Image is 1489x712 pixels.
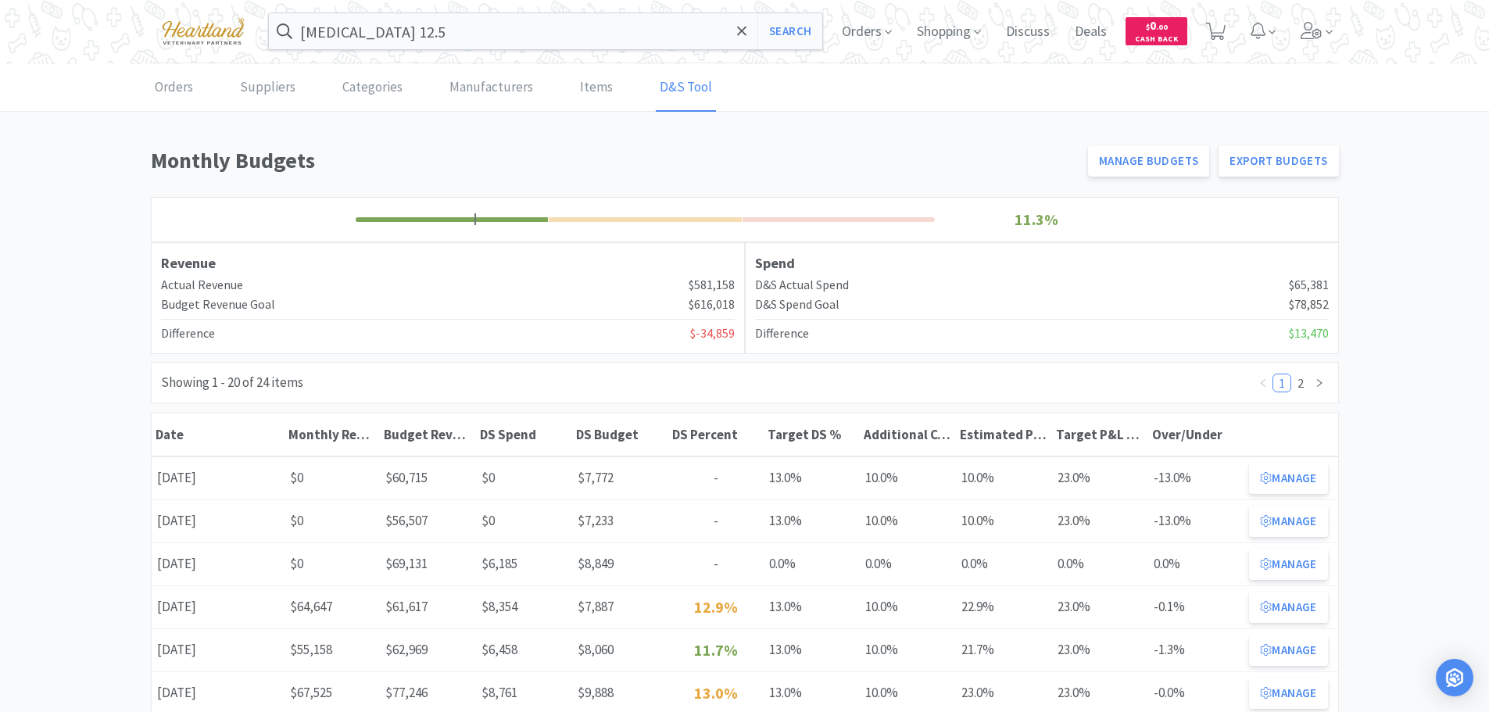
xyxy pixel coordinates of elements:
[290,555,303,572] span: $0
[385,641,428,658] span: $62,969
[152,591,285,623] div: [DATE]
[864,426,952,443] div: Additional COS %
[481,684,517,701] span: $8,761
[578,641,614,658] span: $8,060
[674,595,759,620] p: 12.9%
[768,426,856,443] div: Target DS %
[152,505,285,537] div: [DATE]
[1052,591,1148,623] div: 23.0%
[1258,378,1268,388] i: icon: left
[152,677,285,709] div: [DATE]
[1146,18,1168,33] span: 0
[161,372,303,393] div: Showing 1 - 20 of 24 items
[480,426,568,443] div: DS Spend
[1068,25,1113,39] a: Deals
[290,469,303,486] span: $0
[1052,677,1148,709] div: 23.0%
[690,324,735,344] span: $-34,859
[1148,634,1244,666] div: -1.3%
[481,641,517,658] span: $6,458
[152,634,285,666] div: [DATE]
[1249,506,1327,537] button: Manage
[1052,505,1148,537] div: 23.0%
[1146,22,1150,32] span: $
[1310,374,1329,392] li: Next Page
[576,426,664,443] div: DS Budget
[1272,374,1291,392] li: 1
[1148,505,1244,537] div: -13.0%
[1273,374,1290,392] a: 1
[161,252,735,275] h3: Revenue
[578,555,614,572] span: $8,849
[384,426,472,443] div: Budget Revenue
[1052,462,1148,494] div: 23.0%
[674,553,759,574] p: -
[764,505,860,537] div: 13.0%
[578,598,614,615] span: $7,887
[1249,549,1327,580] button: Manage
[1152,426,1240,443] div: Over/Under
[1289,275,1329,295] span: $65,381
[446,64,537,112] a: Manufacturers
[764,462,860,494] div: 13.0%
[940,207,1134,232] p: 11.3%
[1249,635,1327,666] button: Manage
[956,462,1052,494] div: 10.0%
[290,512,303,529] span: $0
[755,275,849,295] h4: D&S Actual Spend
[1249,592,1327,623] button: Manage
[674,510,759,531] p: -
[481,598,517,615] span: $8,354
[152,462,285,494] div: [DATE]
[672,426,761,443] div: DS Percent
[860,505,956,537] div: 10.0%
[1291,374,1310,392] li: 2
[1088,145,1209,177] button: Manage Budgets
[578,469,614,486] span: $7,772
[151,9,256,52] img: cad7bdf275c640399d9c6e0c56f98fd2_10.png
[578,684,614,701] span: $9,888
[956,505,1052,537] div: 10.0%
[1148,591,1244,623] div: -0.1%
[1292,374,1309,392] a: 2
[236,64,299,112] a: Suppliers
[956,591,1052,623] div: 22.9%
[578,512,614,529] span: $7,233
[1219,145,1338,177] a: Export Budgets
[689,295,735,315] span: $616,018
[956,548,1052,580] div: 0.0%
[576,64,617,112] a: Items
[151,143,1079,178] h1: Monthly Budgets
[290,641,332,658] span: $55,158
[1148,462,1244,494] div: -13.0%
[1289,324,1329,344] span: $13,470
[1436,659,1473,696] div: Open Intercom Messenger
[151,64,197,112] a: Orders
[674,681,759,706] p: 13.0%
[161,275,243,295] h4: Actual Revenue
[338,64,406,112] a: Categories
[1126,10,1187,52] a: $0.00Cash Back
[156,426,281,443] div: Date
[152,548,285,580] div: [DATE]
[757,13,822,49] button: Search
[1052,548,1148,580] div: 0.0%
[1000,25,1056,39] a: Discuss
[956,677,1052,709] div: 23.0%
[1156,22,1168,32] span: . 00
[1254,374,1272,392] li: Previous Page
[269,13,823,49] input: Search by item, sku, manufacturer, ingredient, size...
[1148,548,1244,580] div: 0.0%
[481,512,495,529] span: $0
[385,598,428,615] span: $61,617
[764,677,860,709] div: 13.0%
[1315,378,1324,388] i: icon: right
[1249,678,1327,709] button: Manage
[385,512,428,529] span: $56,507
[689,275,735,295] span: $581,158
[1148,677,1244,709] div: -0.0%
[764,634,860,666] div: 13.0%
[764,548,860,580] div: 0.0%
[481,469,495,486] span: $0
[755,324,809,344] h4: Difference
